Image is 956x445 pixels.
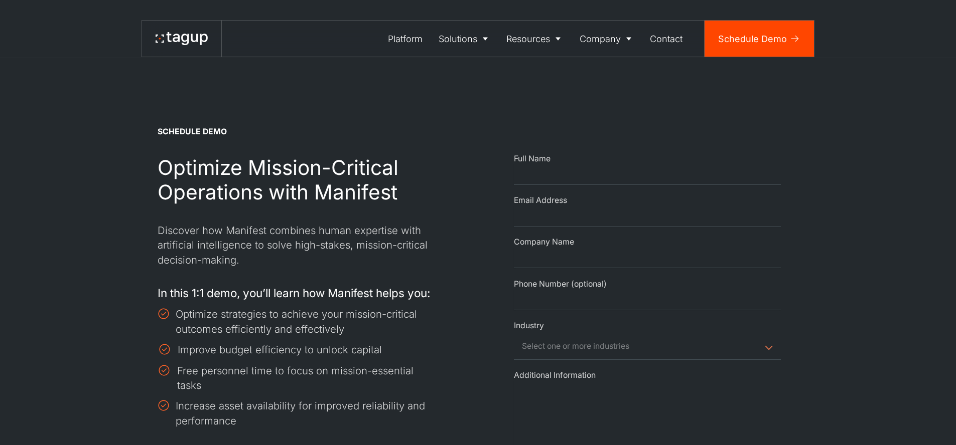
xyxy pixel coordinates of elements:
a: Resources [499,21,572,57]
div: Company Name [514,237,781,248]
a: Company [572,21,642,57]
div: Platform [388,32,423,46]
div: Select one or more industries [522,341,629,351]
div: Solutions [439,32,477,46]
div: Optimize strategies to achieve your mission-critical outcomes efficiently and effectively [176,307,435,336]
div: Contact [650,32,682,46]
div: Schedule Demo [718,32,787,46]
div: Full Name [514,153,781,164]
p: Discover how Manifest combines human expertise with artificial intelligence to solve high-stakes,... [158,223,460,267]
a: Schedule Demo [705,21,814,57]
div: Free personnel time to focus on mission-essential tasks [177,363,435,393]
div: Increase asset availability for improved reliability and performance [176,398,435,428]
div: SCHEDULE demo [158,126,227,137]
div: Improve budget efficiency to unlock capital [178,342,382,357]
div: Company [580,32,621,46]
div: Industry [514,320,781,331]
a: Platform [380,21,431,57]
div: Resources [506,32,550,46]
div: Email Address [514,195,781,206]
a: Contact [642,21,691,57]
p: In this 1:1 demo, you’ll learn how Manifest helps you: [158,285,430,301]
div: Phone Number (optional) [514,279,781,290]
h2: Optimize Mission-Critical Operations with Manifest [158,155,460,205]
div: Additional Information [514,370,781,381]
textarea: Search [519,344,526,353]
a: Solutions [431,21,499,57]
